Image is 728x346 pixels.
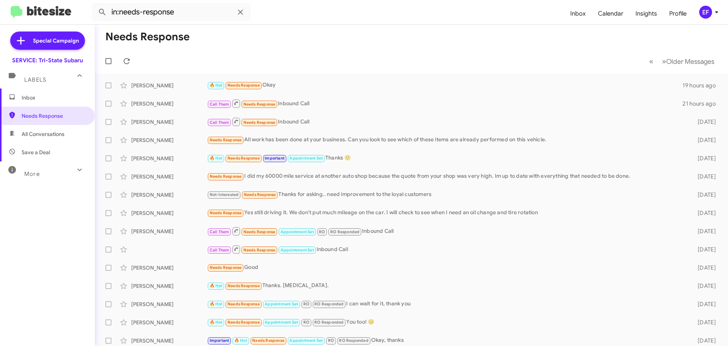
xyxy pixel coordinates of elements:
span: Needs Response [227,320,260,325]
span: Call Them [210,248,229,253]
span: 🔥 Hot [210,320,223,325]
span: Needs Response [22,112,86,120]
div: I can wait for it, thank you [207,300,686,308]
div: [PERSON_NAME] [131,282,207,290]
span: Save a Deal [22,149,50,156]
div: Yes still driving it. We don't put much mileage on the car. I will check to see when I need an oi... [207,209,686,217]
div: [DATE] [686,209,722,217]
span: Needs Response [210,210,242,215]
span: Appointment Set [265,320,298,325]
span: Appointment Set [265,302,298,307]
div: Inbound Call [207,99,682,108]
span: Call Them [210,120,229,125]
a: Profile [663,3,693,25]
div: 19 hours ago [682,82,722,89]
button: Next [657,54,719,69]
div: EF [699,6,712,19]
span: Needs Response [243,248,276,253]
div: You too! 😊 [207,318,686,327]
div: Inbound Call [207,245,686,254]
span: 🔥 Hot [234,338,247,343]
div: [DATE] [686,319,722,326]
span: Older Messages [666,57,714,66]
div: Inbound Call [207,226,686,236]
a: Insights [629,3,663,25]
span: Special Campaign [33,37,79,44]
div: 21 hours ago [682,100,722,107]
button: Previous [645,54,658,69]
div: [PERSON_NAME] [131,337,207,344]
div: [PERSON_NAME] [131,100,207,107]
div: Okay, thanks [207,336,686,345]
div: [PERSON_NAME] [131,82,207,89]
span: Appointment Set [281,229,314,234]
span: Needs Response [244,192,276,197]
a: Inbox [564,3,592,25]
div: Okay [207,81,682,90]
div: [PERSON_NAME] [131,228,207,235]
div: [PERSON_NAME] [131,118,207,126]
a: Calendar [592,3,629,25]
span: Call Them [210,229,229,234]
span: Needs Response [227,302,260,307]
span: 🔥 Hot [210,283,223,288]
div: [PERSON_NAME] [131,319,207,326]
div: [DATE] [686,300,722,308]
div: Inbound Call [207,117,686,126]
div: [DATE] [686,136,722,144]
span: Needs Response [210,265,242,270]
span: 🔥 Hot [210,156,223,161]
span: Inbox [22,94,86,101]
span: Needs Response [227,83,260,88]
span: RO Responded [330,229,359,234]
div: [DATE] [686,337,722,344]
div: I did my 60000 mile service at another auto shop because the quote from your shop was very high. ... [207,172,686,181]
span: » [662,57,666,66]
span: RO Responded [339,338,368,343]
div: [DATE] [686,118,722,126]
span: RO [303,320,309,325]
div: [DATE] [686,282,722,290]
span: Appointment Set [289,338,323,343]
button: EF [693,6,720,19]
div: [PERSON_NAME] [131,191,207,199]
div: Good [207,263,686,272]
div: [PERSON_NAME] [131,136,207,144]
span: Not-Interested [210,192,239,197]
div: [PERSON_NAME] [131,173,207,180]
span: RO [328,338,334,343]
span: Appointment Set [289,156,323,161]
a: Special Campaign [10,32,85,50]
div: [DATE] [686,228,722,235]
h1: Needs Response [105,31,190,43]
div: [DATE] [686,246,722,253]
span: Labels [24,76,46,83]
div: [DATE] [686,173,722,180]
span: Needs Response [227,156,260,161]
div: [PERSON_NAME] [131,264,207,272]
span: Needs Response [243,120,276,125]
span: Appointment Set [281,248,314,253]
div: [PERSON_NAME] [131,209,207,217]
span: All Conversations [22,130,64,138]
div: [PERSON_NAME] [131,300,207,308]
div: Thanks. [MEDICAL_DATA]. [207,281,686,290]
div: All work has been done at your business. Can you look to see which of these items are already per... [207,136,686,144]
div: SERVICE: Tri-State Subaru [12,57,83,64]
span: Call Them [210,102,229,107]
div: [DATE] [686,191,722,199]
span: RO Responded [314,320,344,325]
nav: Page navigation example [645,54,719,69]
span: Needs Response [243,102,276,107]
span: Needs Response [210,174,242,179]
span: Needs Response [227,283,260,288]
div: [DATE] [686,155,722,162]
span: More [24,171,40,177]
div: [PERSON_NAME] [131,155,207,162]
span: Important [210,338,229,343]
span: Needs Response [243,229,276,234]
